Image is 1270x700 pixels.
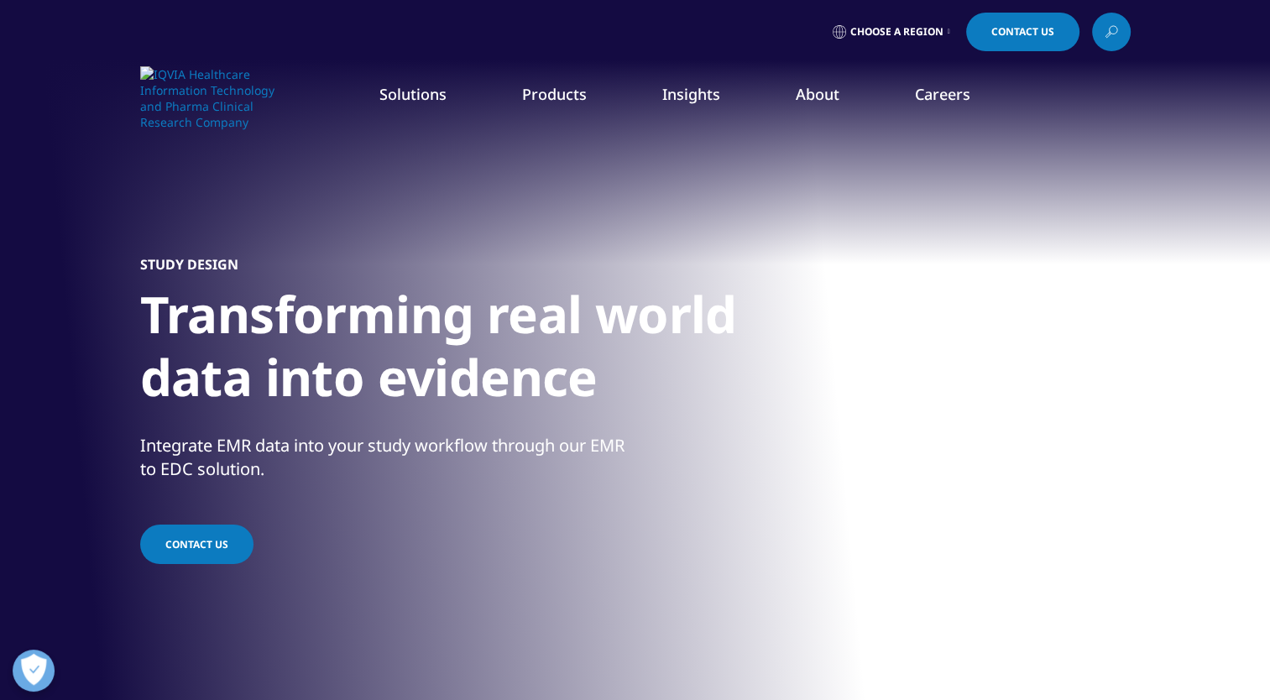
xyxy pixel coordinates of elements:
nav: Primary [281,59,1131,138]
a: About [796,84,839,104]
p: Integrate EMR data into your study workflow through our EMR to EDC solution. [140,434,631,491]
a: Contact us [140,525,253,564]
h5: STUDY DESIGN [140,256,238,273]
span: Contact Us [991,27,1054,37]
a: Products [522,84,587,104]
a: Contact Us [966,13,1079,51]
button: 優先設定センターを開く [13,650,55,692]
span: Contact us [165,537,228,551]
span: Choose a Region [850,25,943,39]
a: Careers [915,84,970,104]
img: IQVIA Healthcare Information Technology and Pharma Clinical Research Company [140,66,274,130]
a: Solutions [379,84,447,104]
a: Insights [662,84,720,104]
h1: Transforming real world data into evidence [140,283,770,419]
